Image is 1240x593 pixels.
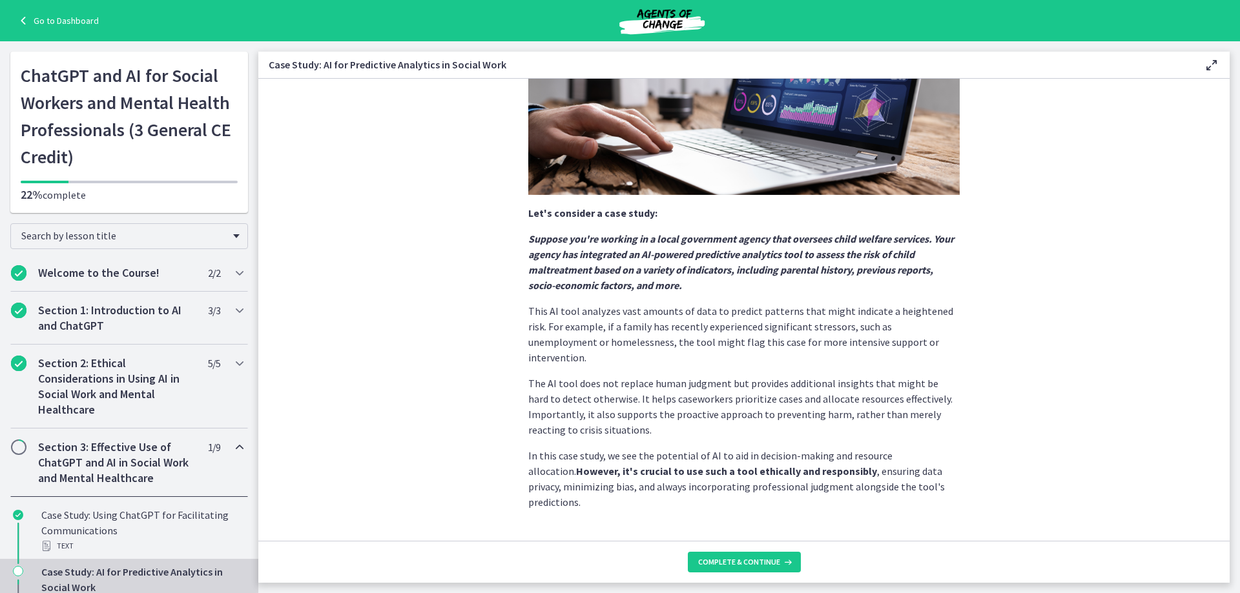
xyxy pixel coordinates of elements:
[38,439,196,486] h2: Section 3: Effective Use of ChatGPT and AI in Social Work and Mental Healthcare
[208,356,220,371] span: 5 / 5
[698,557,780,567] span: Complete & continue
[11,356,26,371] i: Completed
[21,187,43,202] span: 22%
[11,303,26,318] i: Completed
[584,5,739,36] img: Agents of Change Social Work Test Prep
[528,376,960,437] p: The AI tool does not replace human judgment but provides additional insights that might be hard t...
[576,465,877,477] strong: However, it's crucial to use such a tool ethically and responsibly
[528,232,954,292] strong: Suppose you're working in a local government agency that oversees child welfare services. Your ag...
[21,229,227,242] span: Search by lesson title
[38,265,196,281] h2: Welcome to the Course!
[528,303,960,365] p: This AI tool analyzes vast amounts of data to predict patterns that might indicate a heightened r...
[208,439,220,455] span: 1 / 9
[688,552,801,572] button: Complete & continue
[208,265,220,281] span: 2 / 2
[269,57,1183,72] h3: Case Study: AI for Predictive Analytics in Social Work
[41,538,243,554] div: Text
[11,265,26,281] i: Completed
[15,13,99,28] a: Go to Dashboard
[10,223,248,249] div: Search by lesson title
[38,356,196,417] h2: Section 2: Ethical Considerations in Using AI in Social Work and Mental Healthcare
[208,303,220,318] span: 3 / 3
[528,206,657,219] strong: Let's consider a case study:
[13,510,23,520] i: Completed
[41,507,243,554] div: Case Study: Using ChatGPT for Facilitating Communications
[528,448,960,510] p: In this case study, we see the potential of AI to aid in decision-making and resource allocation....
[21,62,238,170] h1: ChatGPT and AI for Social Workers and Mental Health Professionals (3 General CE Credit)
[38,303,196,334] h2: Section 1: Introduction to AI and ChatGPT
[21,187,238,203] p: complete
